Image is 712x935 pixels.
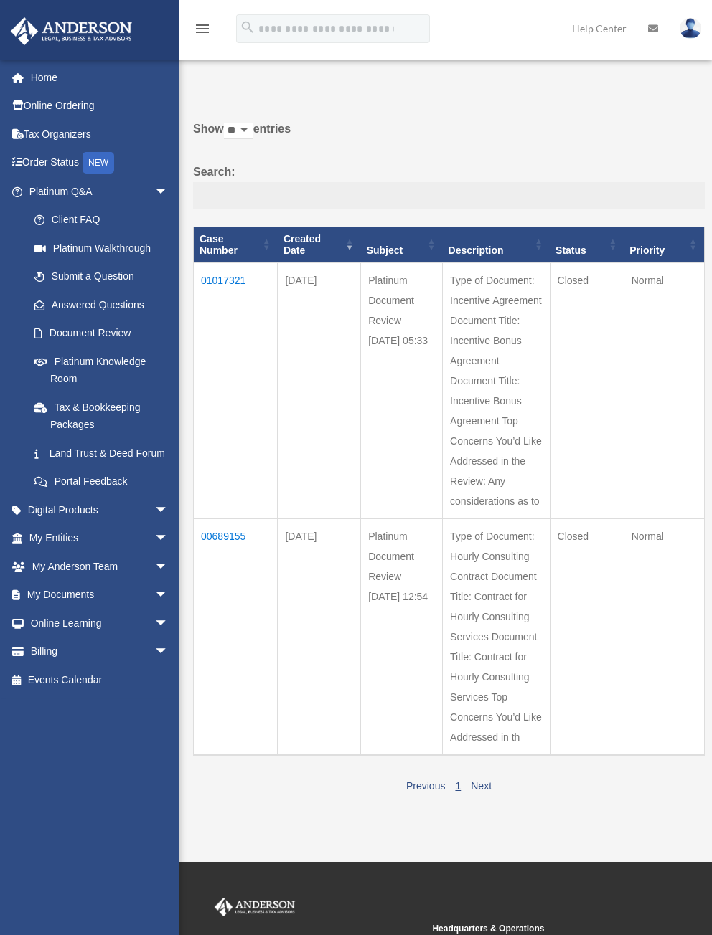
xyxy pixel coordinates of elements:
span: arrow_drop_down [154,177,183,207]
td: Type of Document: Incentive Agreement Document Title: Incentive Bonus Agreement Document Title: I... [443,263,551,519]
th: Case Number: activate to sort column ascending [194,227,278,263]
td: [DATE] [278,519,361,756]
td: Normal [624,519,704,756]
span: arrow_drop_down [154,637,183,667]
span: arrow_drop_down [154,495,183,525]
td: 01017321 [194,263,278,519]
a: My Entitiesarrow_drop_down [10,524,190,553]
a: Platinum Q&Aarrow_drop_down [10,177,183,206]
a: Home [10,63,190,92]
th: Description: activate to sort column ascending [443,227,551,263]
th: Status: activate to sort column ascending [550,227,624,263]
a: Document Review [20,319,183,348]
td: Closed [550,263,624,519]
th: Priority: activate to sort column ascending [624,227,704,263]
label: Search: [193,162,705,209]
i: search [240,19,256,35]
a: menu [194,25,211,37]
a: Platinum Walkthrough [20,234,183,262]
td: 00689155 [194,519,278,756]
a: Platinum Knowledge Room [20,347,183,393]
span: arrow_drop_down [154,552,183,582]
a: Answered Questions [20,290,176,319]
select: Showentries [224,123,253,139]
span: arrow_drop_down [154,581,183,610]
td: Closed [550,519,624,756]
th: Subject: activate to sort column ascending [361,227,443,263]
a: Previous [406,780,445,792]
a: 1 [455,780,461,792]
a: My Documentsarrow_drop_down [10,581,190,609]
td: Platinum Document Review [DATE] 05:33 [361,263,443,519]
img: User Pic [680,18,701,39]
a: Order StatusNEW [10,148,190,178]
span: arrow_drop_down [154,524,183,554]
a: Tax Organizers [10,120,190,148]
i: menu [194,20,211,37]
a: Land Trust & Deed Forum [20,439,183,467]
a: Client FAQ [20,206,183,234]
label: Show entries [193,119,705,153]
span: arrow_drop_down [154,609,183,638]
a: Submit a Question [20,262,183,291]
img: Anderson Advisors Platinum Portal [6,17,136,45]
td: Platinum Document Review [DATE] 12:54 [361,519,443,756]
th: Created Date: activate to sort column ascending [278,227,361,263]
a: Tax & Bookkeeping Packages [20,393,183,439]
a: Next [471,780,492,792]
img: Anderson Advisors Platinum Portal [212,898,298,916]
td: [DATE] [278,263,361,519]
a: Events Calendar [10,665,190,694]
a: My Anderson Teamarrow_drop_down [10,552,190,581]
td: Type of Document: Hourly Consulting Contract Document Title: Contract for Hourly Consulting Servi... [443,519,551,756]
a: Online Learningarrow_drop_down [10,609,190,637]
div: NEW [83,152,114,174]
input: Search: [193,182,705,209]
a: Billingarrow_drop_down [10,637,190,666]
a: Portal Feedback [20,467,183,496]
a: Digital Productsarrow_drop_down [10,495,190,524]
a: Online Ordering [10,92,190,120]
td: Normal [624,263,704,519]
